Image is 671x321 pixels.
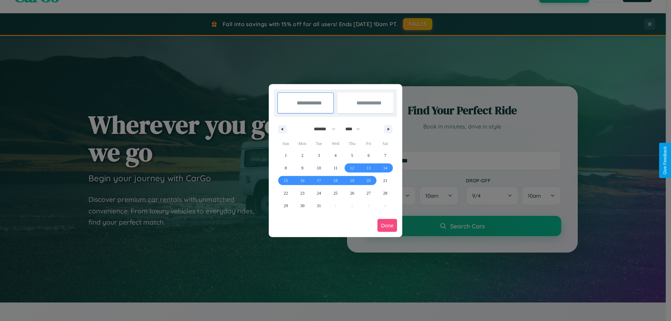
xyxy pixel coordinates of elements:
[344,187,360,199] button: 26
[311,199,327,212] button: 31
[294,138,310,149] span: Mon
[377,187,394,199] button: 28
[327,162,344,174] button: 11
[327,174,344,187] button: 18
[327,187,344,199] button: 25
[311,187,327,199] button: 24
[344,149,360,162] button: 5
[300,199,304,212] span: 30
[334,149,337,162] span: 4
[284,199,288,212] span: 29
[367,187,371,199] span: 27
[384,149,386,162] span: 7
[377,174,394,187] button: 21
[277,149,294,162] button: 1
[344,162,360,174] button: 12
[317,199,321,212] span: 31
[350,187,354,199] span: 26
[294,162,310,174] button: 9
[377,149,394,162] button: 7
[311,162,327,174] button: 10
[294,187,310,199] button: 23
[327,149,344,162] button: 4
[377,219,397,232] button: Done
[344,138,360,149] span: Thu
[360,174,377,187] button: 20
[311,174,327,187] button: 17
[277,187,294,199] button: 22
[367,162,371,174] span: 13
[350,162,354,174] span: 12
[377,162,394,174] button: 14
[367,174,371,187] span: 20
[294,149,310,162] button: 2
[284,174,288,187] span: 15
[317,187,321,199] span: 24
[300,187,304,199] span: 23
[301,149,303,162] span: 2
[360,138,377,149] span: Fri
[344,174,360,187] button: 19
[333,174,338,187] span: 18
[318,149,320,162] span: 3
[317,174,321,187] span: 17
[327,138,344,149] span: Wed
[383,162,387,174] span: 14
[277,174,294,187] button: 15
[360,162,377,174] button: 13
[383,187,387,199] span: 28
[377,138,394,149] span: Sat
[360,149,377,162] button: 6
[277,199,294,212] button: 29
[663,146,668,175] div: Give Feedback
[301,162,303,174] span: 9
[317,162,321,174] span: 10
[284,187,288,199] span: 22
[368,149,370,162] span: 6
[300,174,304,187] span: 16
[311,138,327,149] span: Tue
[294,199,310,212] button: 30
[285,162,287,174] span: 8
[351,149,353,162] span: 5
[333,162,338,174] span: 11
[311,149,327,162] button: 3
[360,187,377,199] button: 27
[277,138,294,149] span: Sun
[383,174,387,187] span: 21
[350,174,354,187] span: 19
[285,149,287,162] span: 1
[277,162,294,174] button: 8
[333,187,338,199] span: 25
[294,174,310,187] button: 16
